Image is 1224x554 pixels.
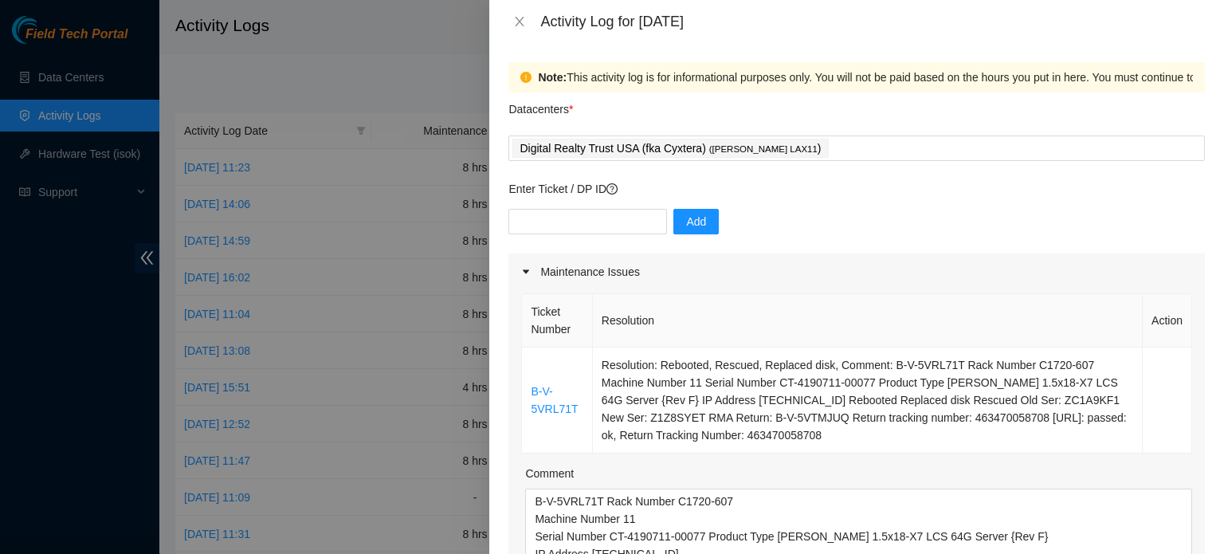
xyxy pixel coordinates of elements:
[686,213,706,230] span: Add
[606,183,618,194] span: question-circle
[508,14,531,29] button: Close
[1143,294,1192,348] th: Action
[538,69,567,86] strong: Note:
[508,253,1205,290] div: Maintenance Issues
[521,267,531,277] span: caret-right
[520,139,821,158] p: Digital Realty Trust USA (fka Cyxtera) )
[531,385,578,415] a: B-V-5VRL71T
[508,180,1205,198] p: Enter Ticket / DP ID
[522,294,592,348] th: Ticket Number
[593,294,1143,348] th: Resolution
[520,72,532,83] span: exclamation-circle
[508,92,573,118] p: Datacenters
[513,15,526,28] span: close
[673,209,719,234] button: Add
[540,13,1205,30] div: Activity Log for [DATE]
[593,348,1143,454] td: Resolution: Rebooted, Rescued, Replaced disk, Comment: B-V-5VRL71T Rack Number C1720-607 Machine ...
[525,465,574,482] label: Comment
[709,144,818,154] span: ( [PERSON_NAME] LAX11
